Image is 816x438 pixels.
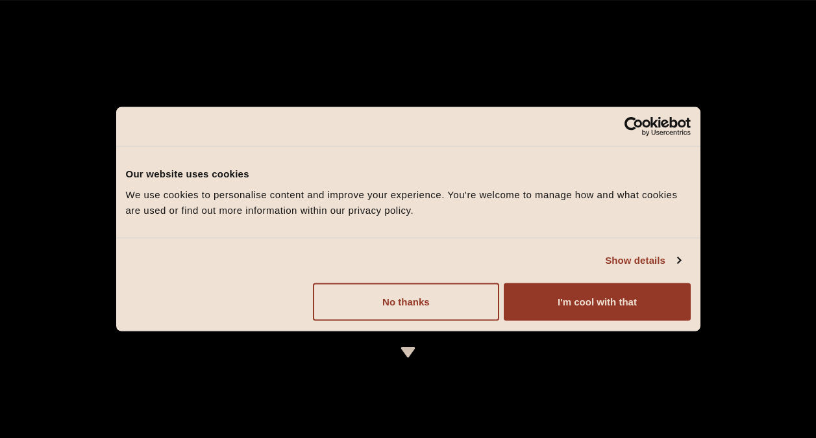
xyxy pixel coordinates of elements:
[126,166,691,182] div: Our website uses cookies
[313,283,499,320] button: No thanks
[126,187,691,218] div: We use cookies to personalise content and improve your experience. You're welcome to manage how a...
[400,347,416,357] img: icon-dropdown-cream.svg
[605,253,680,268] a: Show details
[504,283,690,320] button: I'm cool with that
[577,117,691,136] a: Usercentrics Cookiebot - opens in a new window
